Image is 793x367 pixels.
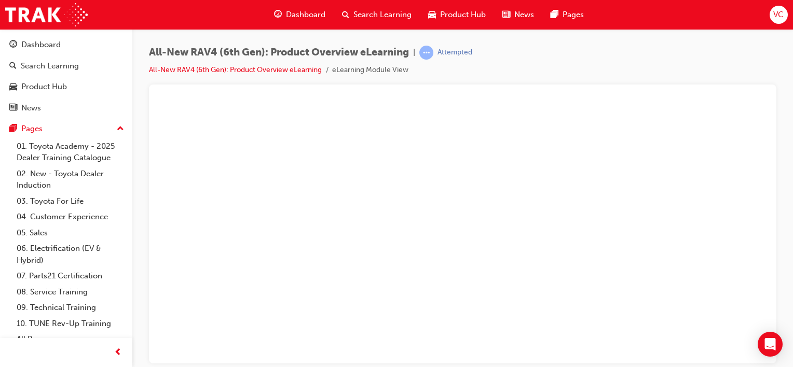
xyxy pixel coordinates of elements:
span: All-New RAV4 (6th Gen): Product Overview eLearning [149,47,409,59]
a: pages-iconPages [542,4,592,25]
span: pages-icon [551,8,558,21]
a: 07. Parts21 Certification [12,268,128,284]
span: pages-icon [9,124,17,134]
a: Product Hub [4,77,128,96]
span: search-icon [342,8,349,21]
button: Pages [4,119,128,138]
span: guage-icon [274,8,282,21]
span: car-icon [428,8,436,21]
a: 08. Service Training [12,284,128,300]
span: news-icon [502,8,510,21]
a: guage-iconDashboard [266,4,334,25]
div: Open Intercom Messenger [758,332,783,357]
a: All-New RAV4 (6th Gen): Product Overview eLearning [149,65,322,74]
a: car-iconProduct Hub [420,4,494,25]
a: 03. Toyota For Life [12,193,128,209]
a: search-iconSearch Learning [334,4,420,25]
span: search-icon [9,62,17,71]
button: VC [770,6,788,24]
a: 09. Technical Training [12,300,128,316]
a: News [4,98,128,118]
button: DashboardSearch LearningProduct HubNews [4,33,128,119]
div: Dashboard [21,39,61,51]
a: Dashboard [4,35,128,54]
a: 05. Sales [12,225,128,241]
a: Search Learning [4,57,128,76]
span: news-icon [9,104,17,113]
img: Trak [5,3,88,26]
a: news-iconNews [494,4,542,25]
span: guage-icon [9,40,17,50]
a: 04. Customer Experience [12,209,128,225]
li: eLearning Module View [332,64,408,76]
div: Search Learning [21,60,79,72]
span: Dashboard [286,9,325,21]
span: Pages [563,9,584,21]
span: car-icon [9,82,17,92]
div: News [21,102,41,114]
span: VC [773,9,784,21]
a: 10. TUNE Rev-Up Training [12,316,128,332]
div: Attempted [437,48,472,58]
a: 01. Toyota Academy - 2025 Dealer Training Catalogue [12,138,128,166]
div: Pages [21,123,43,135]
span: up-icon [117,122,124,136]
span: Search Learning [353,9,412,21]
span: | [413,47,415,59]
a: 02. New - Toyota Dealer Induction [12,166,128,193]
a: All Pages [12,331,128,347]
span: News [514,9,534,21]
div: Product Hub [21,81,67,93]
span: learningRecordVerb_ATTEMPT-icon [419,46,433,60]
span: prev-icon [114,346,122,359]
a: 06. Electrification (EV & Hybrid) [12,241,128,268]
span: Product Hub [440,9,486,21]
